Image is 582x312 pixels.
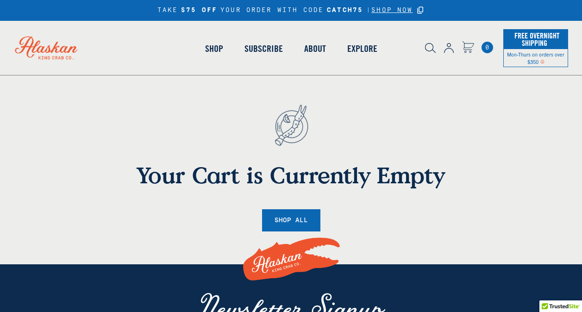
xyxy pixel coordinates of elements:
[327,6,363,14] strong: CATCH75
[425,43,436,53] img: search
[540,58,544,65] span: Shipping Notice Icon
[34,162,548,188] h1: Your Cart is Currently Empty
[462,41,474,55] a: Cart
[262,209,320,232] a: Shop All
[482,42,493,53] a: Cart
[260,89,323,162] img: empty cart - anchor
[294,22,337,75] a: About
[512,29,559,50] span: Free Overnight Shipping
[181,6,217,14] strong: $75 OFF
[157,5,425,16] div: TAKE YOUR ORDER WITH CODE |
[234,22,294,75] a: Subscribe
[444,43,454,53] img: account
[194,22,234,75] a: Shop
[507,51,564,65] span: Mon-Thurs on orders over $350
[240,227,342,292] img: Alaskan King Crab Co. Logo
[371,6,413,14] a: SHOP NOW
[482,42,493,53] span: 0
[5,26,88,69] img: Alaskan King Crab Co. logo
[337,22,388,75] a: Explore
